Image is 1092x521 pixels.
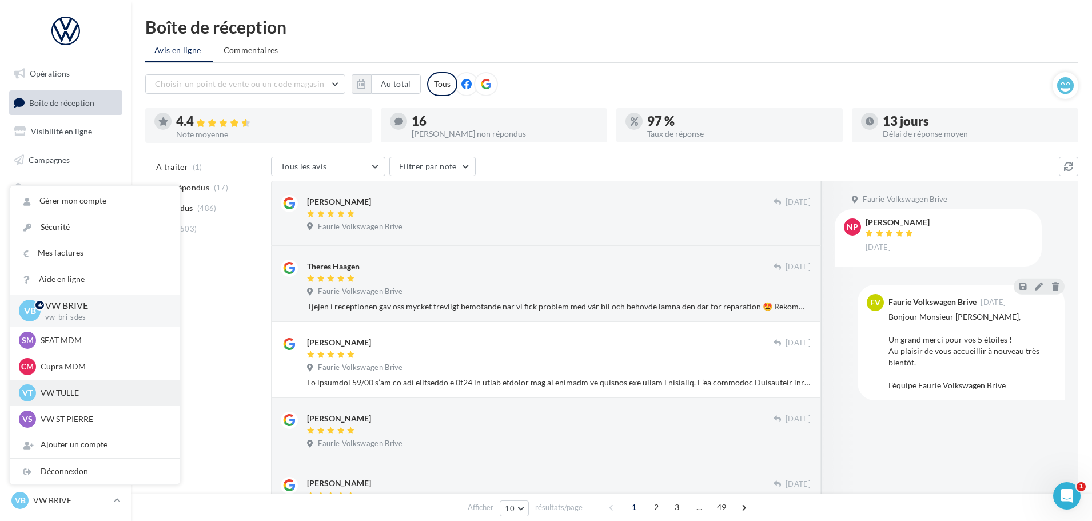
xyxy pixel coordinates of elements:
[318,287,402,297] span: Faurie Volkswagen Brive
[41,413,166,425] p: VW ST PIERRE
[647,130,834,138] div: Taux de réponse
[224,45,278,56] span: Commentaires
[647,498,665,516] span: 2
[176,115,362,128] div: 4.4
[668,498,686,516] span: 3
[281,161,327,171] span: Tous les avis
[145,18,1078,35] div: Boîte de réception
[10,188,180,214] a: Gérer mon compte
[307,377,811,388] div: Lo ipsumdol 59/00 s’am co adi elitseddo e 0t24 in utlab etdolor mag al enimadm ve quisnos exe ull...
[29,155,70,165] span: Campagnes
[307,337,371,348] div: [PERSON_NAME]
[647,115,834,128] div: 97 %
[9,490,122,511] a: VB VW BRIVE
[352,74,421,94] button: Au total
[847,221,858,233] span: np
[214,183,228,192] span: (17)
[468,502,493,513] span: Afficher
[1053,482,1081,510] iframe: Intercom live chat
[10,240,180,266] a: Mes factures
[7,177,125,201] a: Contacts
[870,297,880,308] span: FV
[371,74,421,94] button: Au total
[786,414,811,424] span: [DATE]
[690,498,708,516] span: ...
[412,115,598,128] div: 16
[307,196,371,208] div: [PERSON_NAME]
[41,335,166,346] p: SEAT MDM
[883,130,1069,138] div: Délai de réponse moyen
[307,301,811,312] div: Tjejen i receptionen gav oss mycket trevligt bemötande när vi fick problem med vår bil och behövd...
[307,413,371,424] div: [PERSON_NAME]
[271,157,385,176] button: Tous les avis
[888,311,1055,391] div: Bonjour Monsieur [PERSON_NAME], Un grand merci pour vos 5 étoiles ! Au plaisir de vous accueillir...
[863,194,947,205] span: Faurie Volkswagen Brive
[307,478,371,489] div: [PERSON_NAME]
[30,69,70,78] span: Opérations
[866,242,891,253] span: [DATE]
[10,214,180,240] a: Sécurité
[193,162,202,172] span: (1)
[412,130,598,138] div: [PERSON_NAME] non répondus
[786,479,811,490] span: [DATE]
[33,495,109,506] p: VW BRIVE
[7,262,125,296] a: ASSETS PERSONNALISABLES
[505,504,515,513] span: 10
[45,299,162,312] p: VW BRIVE
[625,498,643,516] span: 1
[10,267,180,292] a: Aide en ligne
[29,97,94,107] span: Boîte de réception
[31,126,92,136] span: Visibilité en ligne
[888,298,977,306] div: Faurie Volkswagen Brive
[7,233,125,257] a: Calendrier
[178,224,197,233] span: (503)
[22,335,34,346] span: SM
[45,312,162,323] p: vw-bri-sdes
[10,459,180,484] div: Déconnexion
[41,387,166,399] p: VW TULLE
[786,197,811,208] span: [DATE]
[786,338,811,348] span: [DATE]
[318,363,402,373] span: Faurie Volkswagen Brive
[176,130,362,138] div: Note moyenne
[7,90,125,115] a: Boîte de réception
[22,387,33,399] span: VT
[15,495,26,506] span: VB
[1077,482,1086,491] span: 1
[7,205,125,229] a: Médiathèque
[427,72,457,96] div: Tous
[41,361,166,372] p: Cupra MDM
[29,183,61,193] span: Contacts
[156,182,209,193] span: Non répondus
[866,218,930,226] div: [PERSON_NAME]
[389,157,476,176] button: Filtrer par note
[535,502,583,513] span: résultats/page
[318,439,402,449] span: Faurie Volkswagen Brive
[7,62,125,86] a: Opérations
[7,148,125,172] a: Campagnes
[307,261,360,272] div: Theres Haagen
[981,299,1006,306] span: [DATE]
[156,161,188,173] span: A traiter
[10,432,180,458] div: Ajouter un compte
[145,74,345,94] button: Choisir un point de vente ou un code magasin
[712,498,731,516] span: 49
[883,115,1069,128] div: 13 jours
[500,500,529,516] button: 10
[155,79,324,89] span: Choisir un point de vente ou un code magasin
[21,361,34,372] span: CM
[7,120,125,144] a: Visibilité en ligne
[318,222,402,232] span: Faurie Volkswagen Brive
[786,262,811,272] span: [DATE]
[24,304,36,317] span: VB
[22,413,33,425] span: VS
